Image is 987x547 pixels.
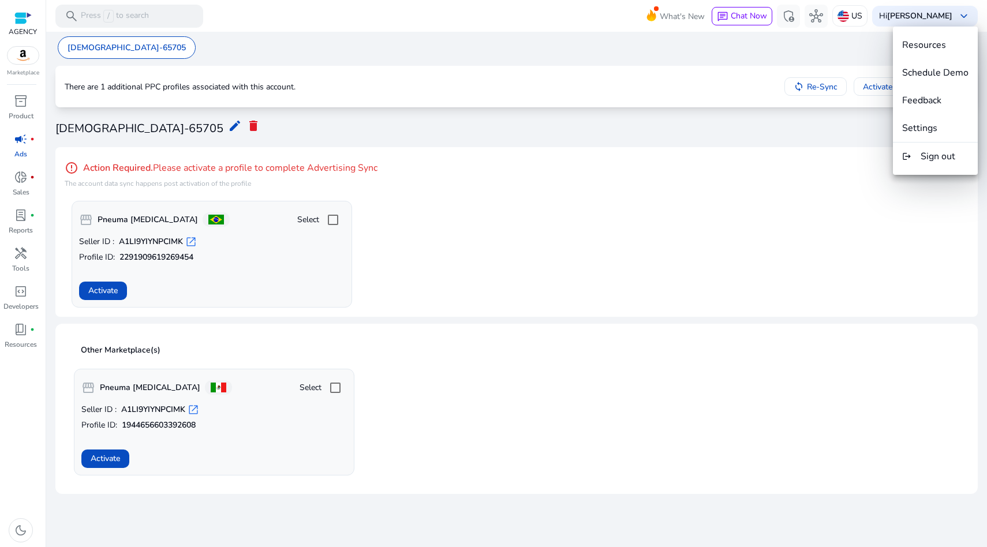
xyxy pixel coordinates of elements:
[921,150,955,163] span: Sign out
[902,66,969,79] span: Schedule Demo
[902,149,911,163] mat-icon: logout
[902,122,937,134] span: Settings
[902,94,941,107] span: Feedback
[902,39,946,51] span: Resources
